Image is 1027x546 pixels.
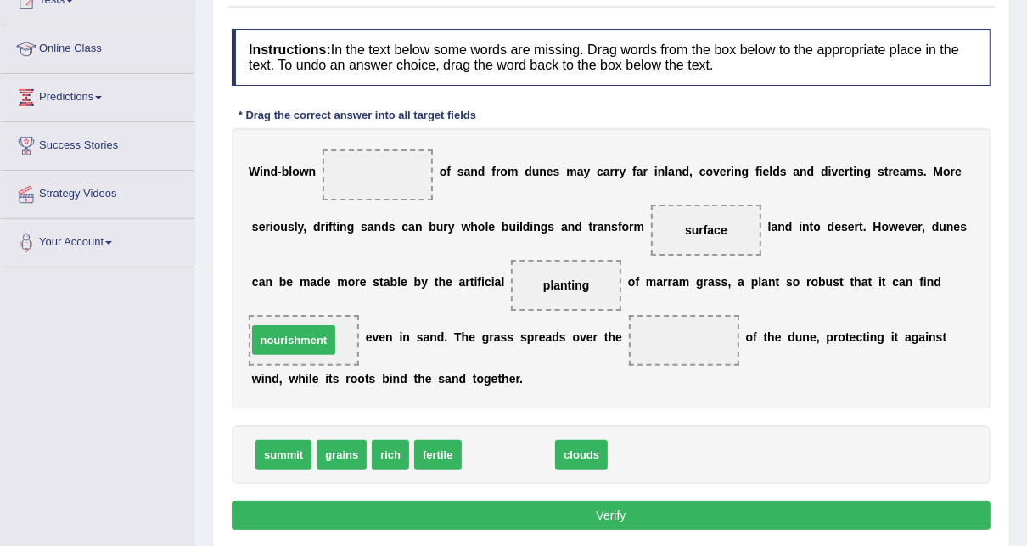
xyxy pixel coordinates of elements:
[855,220,859,234] b: r
[289,165,292,178] b: l
[620,165,626,178] b: y
[547,220,554,234] b: s
[668,275,672,289] b: r
[780,165,787,178] b: s
[439,275,446,289] b: h
[939,220,946,234] b: u
[955,165,962,178] b: e
[713,165,720,178] b: v
[533,220,541,234] b: n
[751,275,759,289] b: p
[516,220,519,234] b: i
[833,275,839,289] b: s
[1,219,194,262] a: Your Account
[509,220,517,234] b: u
[708,275,715,289] b: a
[864,165,872,178] b: g
[429,330,437,344] b: n
[704,275,708,289] b: r
[761,275,768,289] b: a
[848,220,855,234] b: e
[734,165,742,178] b: n
[817,330,820,344] b: ,
[546,330,553,344] b: a
[811,275,819,289] b: o
[675,165,682,178] b: n
[923,275,927,289] b: i
[611,220,618,234] b: s
[340,220,347,234] b: n
[863,220,867,234] b: .
[381,220,389,234] b: d
[927,275,934,289] b: n
[317,275,324,289] b: d
[803,330,811,344] b: n
[496,165,500,178] b: r
[900,165,906,178] b: a
[547,165,553,178] b: e
[278,165,282,178] b: -
[259,275,266,289] b: a
[934,165,944,178] b: M
[821,165,828,178] b: d
[495,275,502,289] b: a
[646,275,656,289] b: m
[324,275,331,289] b: e
[501,330,508,344] b: s
[615,330,622,344] b: e
[232,29,991,86] h4: In the text below some words are missing. Drag words from the box below to the appropriate place ...
[566,165,576,178] b: m
[469,330,475,344] b: e
[769,165,772,178] b: l
[656,275,663,289] b: a
[568,220,575,234] b: n
[861,275,868,289] b: a
[800,165,807,178] b: n
[323,149,433,200] span: Drop target
[440,165,447,178] b: o
[417,330,424,344] b: s
[464,165,471,178] b: a
[470,220,478,234] b: h
[768,220,772,234] b: l
[689,165,693,178] b: ,
[424,330,430,344] b: a
[309,165,317,178] b: n
[502,220,509,234] b: b
[292,165,300,178] b: o
[636,275,640,289] b: f
[470,165,478,178] b: n
[561,220,568,234] b: a
[767,330,775,344] b: h
[280,220,288,234] b: u
[539,330,546,344] b: e
[777,220,785,234] b: n
[889,220,898,234] b: w
[731,165,734,178] b: i
[923,165,927,178] b: .
[249,165,260,178] b: W
[954,220,961,234] b: e
[265,275,272,289] b: n
[946,220,954,234] b: n
[573,330,581,344] b: o
[806,275,811,289] b: r
[271,165,278,178] b: d
[658,165,665,178] b: n
[462,220,471,234] b: w
[746,330,754,344] b: o
[802,220,810,234] b: n
[401,220,408,234] b: c
[917,165,923,178] b: s
[618,220,622,234] b: f
[543,279,589,292] span: planting
[878,275,882,289] b: i
[444,330,447,344] b: .
[845,165,849,178] b: r
[252,275,259,289] b: c
[682,165,690,178] b: d
[878,165,884,178] b: s
[446,275,452,289] b: e
[478,165,485,178] b: d
[785,220,793,234] b: d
